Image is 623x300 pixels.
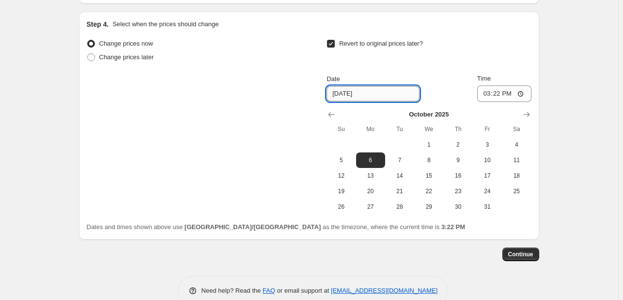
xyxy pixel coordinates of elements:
button: Monday October 27 2025 [356,199,385,215]
button: Monday October 20 2025 [356,183,385,199]
span: 9 [447,156,468,164]
span: Change prices later [99,53,154,61]
span: 17 [477,172,498,180]
button: Thursday October 16 2025 [443,168,472,183]
span: 15 [418,172,439,180]
button: Tuesday October 14 2025 [385,168,414,183]
button: Sunday October 26 2025 [327,199,356,215]
span: 11 [506,156,527,164]
button: Tuesday October 21 2025 [385,183,414,199]
span: 8 [418,156,439,164]
span: Dates and times shown above use as the timezone, where the current time is [87,223,466,231]
span: 5 [330,156,352,164]
button: Wednesday October 8 2025 [414,152,443,168]
span: Sa [506,125,527,133]
span: 7 [389,156,410,164]
button: Thursday October 2 2025 [443,137,472,152]
h2: Step 4. [87,19,109,29]
th: Tuesday [385,121,414,137]
button: Show previous month, September 2025 [325,108,338,121]
span: 24 [477,187,498,195]
span: 19 [330,187,352,195]
button: Wednesday October 15 2025 [414,168,443,183]
button: Sunday October 5 2025 [327,152,356,168]
button: Friday October 3 2025 [473,137,502,152]
a: [EMAIL_ADDRESS][DOMAIN_NAME] [331,287,437,294]
button: Monday October 6 2025 [356,152,385,168]
span: 27 [360,203,381,211]
span: 3 [477,141,498,149]
button: Wednesday October 22 2025 [414,183,443,199]
span: 1 [418,141,439,149]
span: Su [330,125,352,133]
span: Change prices now [99,40,153,47]
span: Mo [360,125,381,133]
button: Monday October 13 2025 [356,168,385,183]
button: Friday October 24 2025 [473,183,502,199]
span: 30 [447,203,468,211]
button: Saturday October 18 2025 [502,168,531,183]
button: Wednesday October 1 2025 [414,137,443,152]
span: Continue [508,250,533,258]
b: [GEOGRAPHIC_DATA]/[GEOGRAPHIC_DATA] [185,223,321,231]
button: Sunday October 19 2025 [327,183,356,199]
span: 4 [506,141,527,149]
span: 14 [389,172,410,180]
button: Friday October 17 2025 [473,168,502,183]
button: Saturday October 25 2025 [502,183,531,199]
th: Friday [473,121,502,137]
button: Continue [502,248,539,261]
button: Wednesday October 29 2025 [414,199,443,215]
button: Friday October 10 2025 [473,152,502,168]
span: 20 [360,187,381,195]
span: Revert to original prices later? [339,40,423,47]
span: Tu [389,125,410,133]
span: 29 [418,203,439,211]
button: Saturday October 4 2025 [502,137,531,152]
span: 23 [447,187,468,195]
button: Friday October 31 2025 [473,199,502,215]
span: 25 [506,187,527,195]
span: 13 [360,172,381,180]
button: Tuesday October 7 2025 [385,152,414,168]
button: Thursday October 30 2025 [443,199,472,215]
span: 12 [330,172,352,180]
th: Saturday [502,121,531,137]
th: Wednesday [414,121,443,137]
span: or email support at [275,287,331,294]
button: Tuesday October 28 2025 [385,199,414,215]
input: 12:00 [477,85,531,102]
button: Show next month, November 2025 [520,108,533,121]
span: We [418,125,439,133]
span: 18 [506,172,527,180]
span: Need help? Read the [202,287,263,294]
b: 3:22 PM [441,223,465,231]
span: 28 [389,203,410,211]
span: 31 [477,203,498,211]
span: 6 [360,156,381,164]
span: Time [477,75,491,82]
span: Th [447,125,468,133]
button: Sunday October 12 2025 [327,168,356,183]
span: Date [327,75,340,83]
a: FAQ [263,287,275,294]
button: Thursday October 23 2025 [443,183,472,199]
input: 9/29/2025 [327,86,420,101]
th: Monday [356,121,385,137]
button: Thursday October 9 2025 [443,152,472,168]
span: 26 [330,203,352,211]
span: 10 [477,156,498,164]
span: 2 [447,141,468,149]
th: Thursday [443,121,472,137]
span: 21 [389,187,410,195]
th: Sunday [327,121,356,137]
button: Saturday October 11 2025 [502,152,531,168]
span: 16 [447,172,468,180]
p: Select when the prices should change [112,19,218,29]
span: Fr [477,125,498,133]
span: 22 [418,187,439,195]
